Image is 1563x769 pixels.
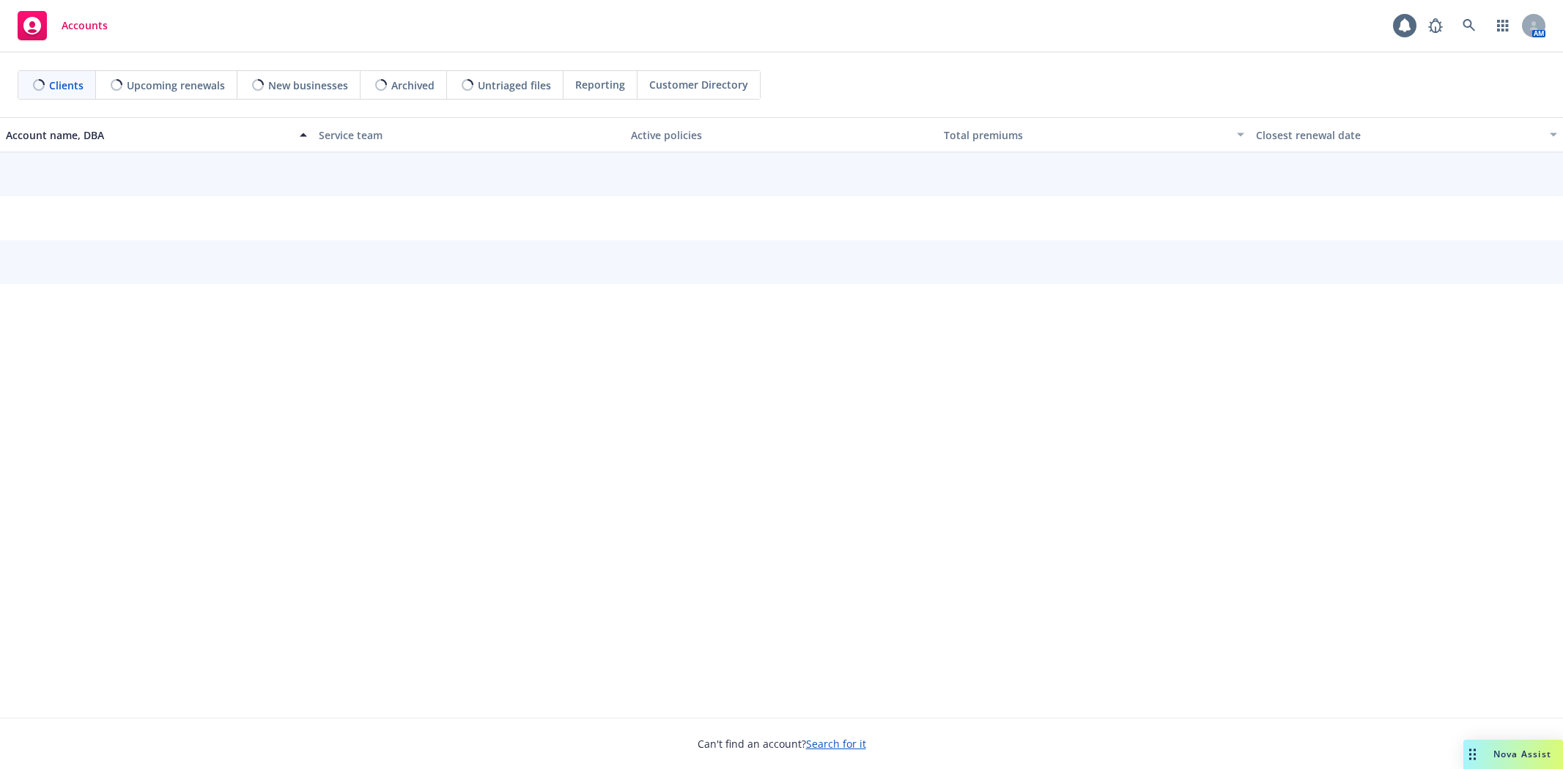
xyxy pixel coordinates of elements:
[1463,740,1482,769] div: Drag to move
[806,737,866,751] a: Search for it
[625,117,938,152] button: Active policies
[944,127,1229,143] div: Total premiums
[127,78,225,93] span: Upcoming renewals
[1455,11,1484,40] a: Search
[391,78,435,93] span: Archived
[1493,748,1551,760] span: Nova Assist
[1421,11,1450,40] a: Report a Bug
[49,78,84,93] span: Clients
[478,78,551,93] span: Untriaged files
[938,117,1251,152] button: Total premiums
[268,78,348,93] span: New businesses
[12,5,114,46] a: Accounts
[698,736,866,751] span: Can't find an account?
[631,127,932,143] div: Active policies
[319,127,620,143] div: Service team
[313,117,626,152] button: Service team
[1463,740,1563,769] button: Nova Assist
[575,77,625,92] span: Reporting
[1488,11,1518,40] a: Switch app
[1256,127,1541,143] div: Closest renewal date
[649,77,748,92] span: Customer Directory
[1250,117,1563,152] button: Closest renewal date
[62,20,108,31] span: Accounts
[6,127,291,143] div: Account name, DBA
